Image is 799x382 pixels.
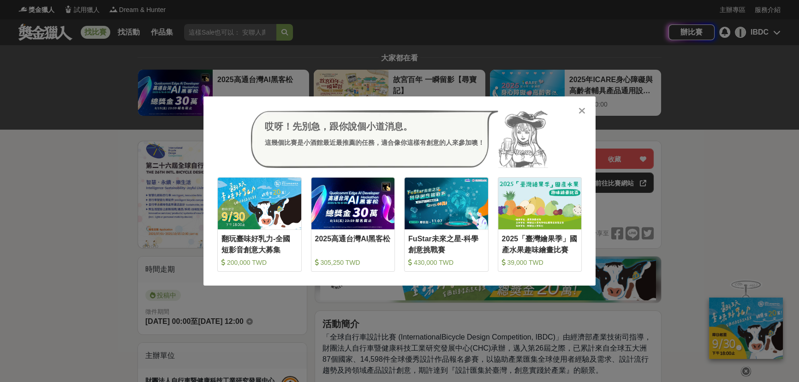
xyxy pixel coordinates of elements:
div: 2025高通台灣AI黑客松 [315,233,391,254]
div: 翻玩臺味好乳力-全國短影音創意大募集 [221,233,298,254]
div: FuStar未來之星-科學創意挑戰賽 [408,233,484,254]
div: 39,000 TWD [502,258,578,267]
div: 這幾個比賽是小酒館最近最推薦的任務，適合像你這樣有創意的人來參加噢！ [265,138,484,148]
img: Cover Image [311,178,395,229]
img: Avatar [498,110,548,168]
div: 2025「臺灣繪果季」國產水果趣味繪畫比賽 [502,233,578,254]
div: 200,000 TWD [221,258,298,267]
div: 305,250 TWD [315,258,391,267]
a: Cover Image2025「臺灣繪果季」國產水果趣味繪畫比賽 39,000 TWD [498,177,582,272]
div: 哎呀！先別急，跟你說個小道消息。 [265,119,484,133]
img: Cover Image [218,178,301,229]
a: Cover ImageFuStar未來之星-科學創意挑戰賽 430,000 TWD [404,177,489,272]
img: Cover Image [498,178,582,229]
img: Cover Image [405,178,488,229]
div: 430,000 TWD [408,258,484,267]
a: Cover Image翻玩臺味好乳力-全國短影音創意大募集 200,000 TWD [217,177,302,272]
a: Cover Image2025高通台灣AI黑客松 305,250 TWD [311,177,395,272]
